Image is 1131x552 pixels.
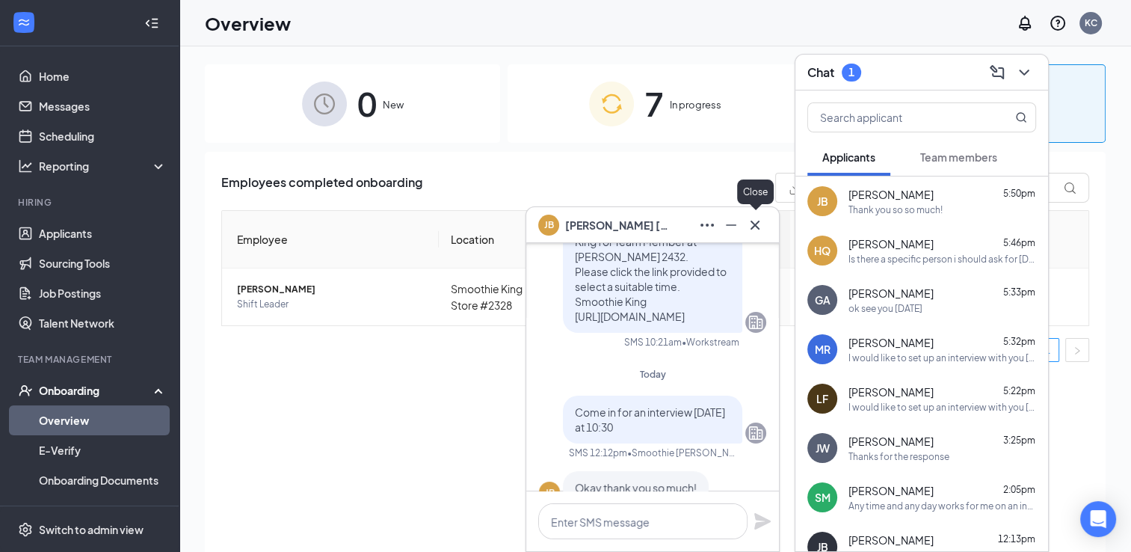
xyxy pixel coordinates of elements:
th: Location [439,211,537,269]
th: Status [790,211,872,269]
div: Any time and any day works for me on an interview not just [DATE] and [DATE] [848,500,1036,512]
span: Come in for an interview [DATE] at 10:30 [575,405,725,434]
div: Team Management [18,353,164,366]
span: [PERSON_NAME] [237,282,427,297]
div: Thanks for the response [848,450,949,463]
span: 5:33pm [1003,286,1035,298]
svg: UserCheck [18,383,33,398]
span: [PERSON_NAME] [848,533,934,548]
span: Employees completed onboarding [221,173,422,203]
svg: Company [747,424,765,442]
div: I would like to set up an interview with you [DATE] at 11am [848,401,1036,414]
a: Job Postings [39,278,167,308]
div: Is there a specific person i should ask for [DATE]? [848,253,1036,266]
svg: Notifications [1016,14,1034,32]
a: Messages [39,91,167,121]
svg: Plane [754,512,771,530]
button: ComposeMessage [985,61,1009,85]
span: [PERSON_NAME] [848,286,934,301]
a: Scheduling [39,121,167,151]
th: Employee [222,211,439,269]
a: Onboarding Documents [39,465,167,495]
svg: Settings [18,522,33,537]
span: [PERSON_NAME] [848,335,934,350]
svg: Company [747,313,765,331]
a: Home [39,61,167,91]
svg: ChevronDown [1015,64,1033,82]
div: Onboarding [39,383,154,398]
svg: Minimize [722,216,740,234]
span: Team members [920,150,997,164]
span: Shift Leader [237,297,427,312]
div: Open Intercom Messenger [1080,501,1116,537]
button: Export [775,173,857,203]
span: 3:25pm [1003,435,1035,446]
a: Sourcing Tools [39,248,167,278]
span: [PERSON_NAME] [848,236,934,251]
svg: Analysis [18,159,33,174]
svg: Collapse [144,16,159,31]
span: 5:50pm [1003,188,1035,199]
h3: Chat [807,64,834,81]
div: Close [737,180,774,204]
div: KC [1085,16,1097,29]
span: 5:22pm [1003,385,1035,396]
span: Applicants [822,150,875,164]
div: SMS 12:12pm [569,447,627,459]
span: 2:05pm [1003,484,1035,495]
span: 7 [644,78,664,129]
svg: Ellipses [698,216,716,234]
div: JB [545,486,555,499]
div: MR [815,342,830,357]
span: [PERSON_NAME] [848,483,934,498]
div: 1 [848,66,854,79]
svg: Cross [746,216,764,234]
h1: Overview [205,10,291,36]
span: • Workstream [682,336,739,349]
div: Hiring [18,196,164,209]
button: Ellipses [695,213,719,237]
span: right [1073,346,1082,355]
div: HQ [814,243,830,258]
button: Minimize [719,213,743,237]
div: ok see you [DATE] [848,302,922,315]
a: E-Verify [39,435,167,465]
div: Reporting [39,159,167,174]
button: Cross [743,213,767,237]
svg: QuestionInfo [1049,14,1067,32]
div: SM [815,490,830,505]
div: Thank you so so much! [848,203,943,216]
svg: ComposeMessage [988,64,1006,82]
svg: MagnifyingGlass [1015,111,1027,123]
div: JB [817,194,828,209]
svg: WorkstreamLogo [16,15,31,30]
span: 5:32pm [1003,336,1035,347]
span: Okay thank you so much! [575,481,697,494]
span: Hi [PERSON_NAME], we'd like to invite you to a meeting with [PERSON_NAME] King for Team Member at... [575,190,727,323]
a: Overview [39,405,167,435]
span: [PERSON_NAME] [848,187,934,202]
span: [PERSON_NAME] [PERSON_NAME] [565,217,670,233]
td: Smoothie King Store #2328 [439,269,537,325]
button: ChevronDown [1012,61,1036,85]
div: Switch to admin view [39,522,144,537]
div: JW [816,441,830,456]
span: [PERSON_NAME] [848,384,934,399]
a: Talent Network [39,308,167,338]
div: LF [816,391,828,406]
span: New [383,97,404,112]
div: GA [815,292,830,307]
span: In progress [670,97,721,112]
span: 0 [357,78,377,129]
button: right [1065,338,1089,362]
span: • Smoothie [PERSON_NAME] [627,447,739,459]
div: SMS 10:21am [624,336,682,349]
span: 5:46pm [1003,237,1035,248]
a: Activity log [39,495,167,525]
a: Applicants [39,218,167,248]
div: I would like to set up an interview with you [DATE] at 10 am [848,352,1036,364]
span: Today [640,369,666,380]
span: 12:13pm [998,533,1035,545]
input: Search applicant [808,103,985,132]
